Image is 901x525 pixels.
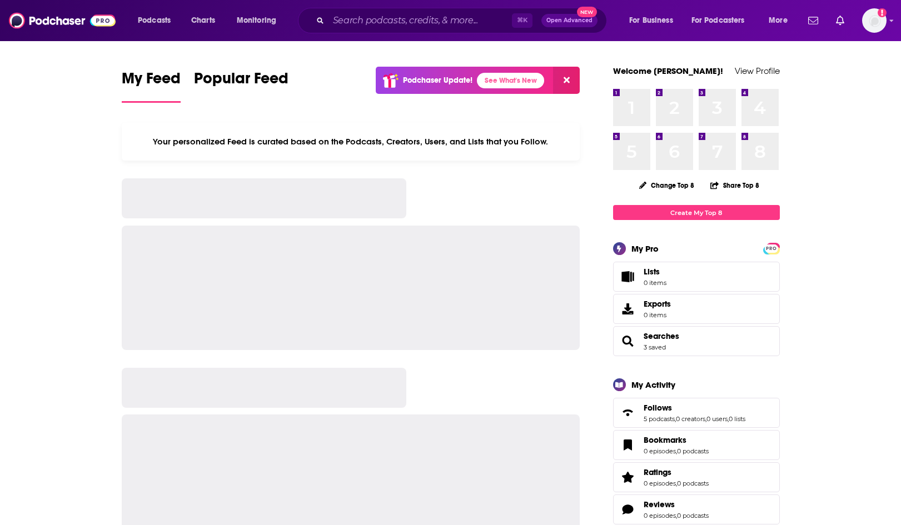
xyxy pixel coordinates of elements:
[644,299,671,309] span: Exports
[644,267,660,277] span: Lists
[631,243,659,254] div: My Pro
[705,415,706,423] span: ,
[477,73,544,88] a: See What's New
[644,435,686,445] span: Bookmarks
[644,403,745,413] a: Follows
[130,12,185,29] button: open menu
[769,13,788,28] span: More
[644,435,709,445] a: Bookmarks
[677,512,709,519] a: 0 podcasts
[677,479,709,487] a: 0 podcasts
[613,262,780,292] a: Lists
[862,8,887,33] span: Logged in as sarahhallprinc
[644,415,675,423] a: 5 podcasts
[613,326,780,356] span: Searches
[541,14,598,27] button: Open AdvancedNew
[644,512,676,519] a: 0 episodes
[832,11,849,30] a: Show notifications dropdown
[644,479,676,487] a: 0 episodes
[631,379,675,390] div: My Activity
[184,12,222,29] a: Charts
[138,13,171,28] span: Podcasts
[229,12,291,29] button: open menu
[735,66,780,76] a: View Profile
[633,178,701,192] button: Change Top 8
[676,479,677,487] span: ,
[613,398,780,428] span: Follows
[194,69,288,103] a: Popular Feed
[621,12,687,29] button: open menu
[706,415,728,423] a: 0 users
[676,447,677,455] span: ,
[644,311,671,319] span: 0 items
[546,18,593,23] span: Open Advanced
[191,13,215,28] span: Charts
[644,279,666,287] span: 0 items
[644,447,676,455] a: 0 episodes
[613,494,780,524] span: Reviews
[122,69,181,94] span: My Feed
[761,12,802,29] button: open menu
[617,437,639,453] a: Bookmarks
[862,8,887,33] button: Show profile menu
[691,13,745,28] span: For Podcasters
[676,512,677,519] span: ,
[613,205,780,220] a: Create My Top 8
[684,12,761,29] button: open menu
[613,462,780,492] span: Ratings
[729,415,745,423] a: 0 lists
[710,174,760,196] button: Share Top 8
[403,76,472,85] p: Podchaser Update!
[613,430,780,460] span: Bookmarks
[617,405,639,421] a: Follows
[617,469,639,485] a: Ratings
[878,8,887,17] svg: Add a profile image
[644,331,679,341] a: Searches
[194,69,288,94] span: Popular Feed
[308,8,618,33] div: Search podcasts, credits, & more...
[512,13,532,28] span: ⌘ K
[644,467,709,477] a: Ratings
[9,10,116,31] img: Podchaser - Follow, Share and Rate Podcasts
[613,294,780,324] a: Exports
[644,499,675,509] span: Reviews
[675,415,676,423] span: ,
[644,343,666,351] a: 3 saved
[577,7,597,17] span: New
[644,499,709,509] a: Reviews
[617,502,639,517] a: Reviews
[613,66,723,76] a: Welcome [PERSON_NAME]!
[617,301,639,317] span: Exports
[728,415,729,423] span: ,
[862,8,887,33] img: User Profile
[122,123,580,161] div: Your personalized Feed is curated based on the Podcasts, Creators, Users, and Lists that you Follow.
[644,467,671,477] span: Ratings
[617,269,639,284] span: Lists
[629,13,673,28] span: For Business
[122,69,181,103] a: My Feed
[237,13,276,28] span: Monitoring
[677,447,709,455] a: 0 podcasts
[676,415,705,423] a: 0 creators
[644,267,666,277] span: Lists
[765,244,778,253] span: PRO
[617,333,639,349] a: Searches
[328,12,512,29] input: Search podcasts, credits, & more...
[804,11,823,30] a: Show notifications dropdown
[644,403,672,413] span: Follows
[765,244,778,252] a: PRO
